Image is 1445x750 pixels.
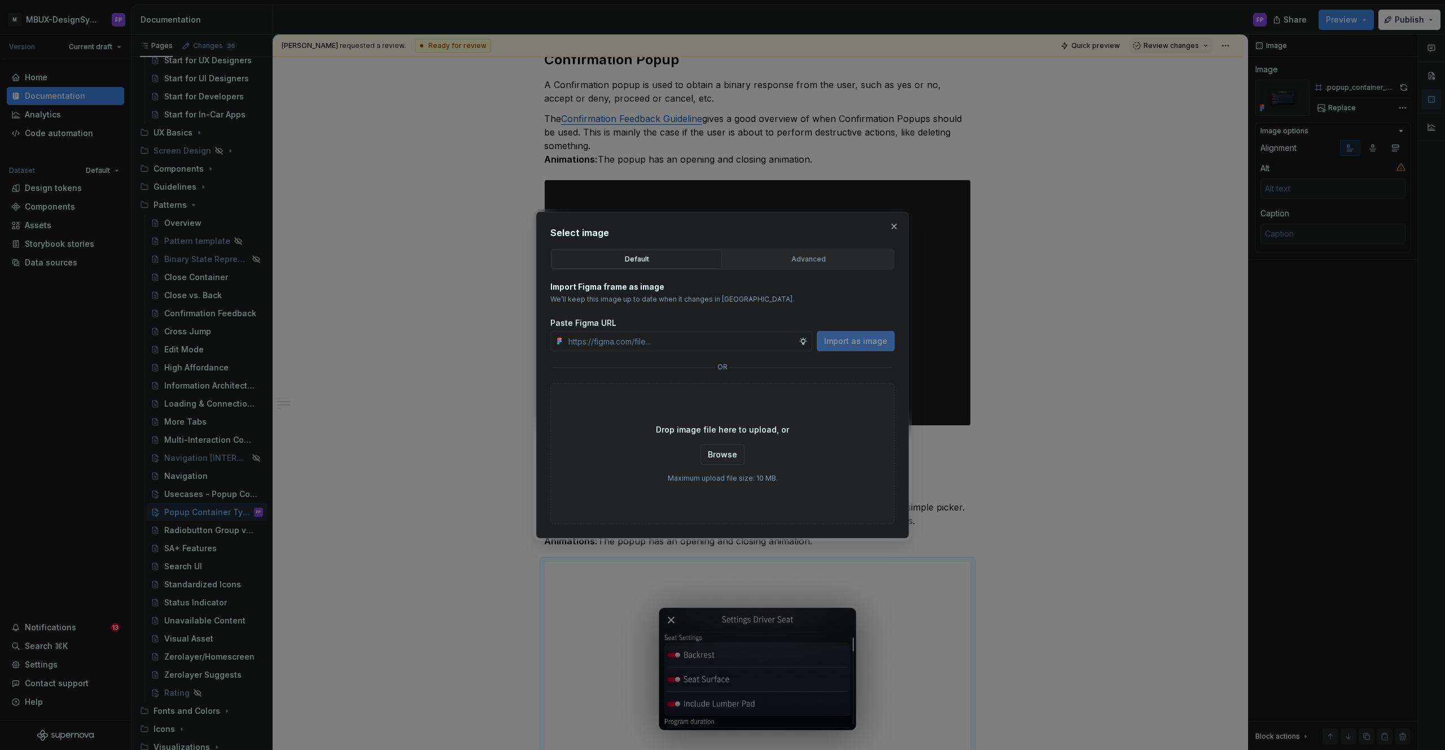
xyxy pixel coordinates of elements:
button: Browse [700,444,745,465]
div: Advanced [727,254,890,265]
p: We’ll keep this image up to date when it changes in [GEOGRAPHIC_DATA]. [550,295,895,304]
h2: Select image [550,226,895,239]
p: Drop image file here to upload, or [656,424,789,435]
p: or [717,363,728,372]
p: Maximum upload file size: 10 MB. [668,474,778,483]
label: Paste Figma URL [550,317,616,329]
span: Browse [708,449,737,460]
div: Default [555,254,718,265]
p: Import Figma frame as image [550,281,895,293]
input: https://figma.com/file... [564,331,799,351]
